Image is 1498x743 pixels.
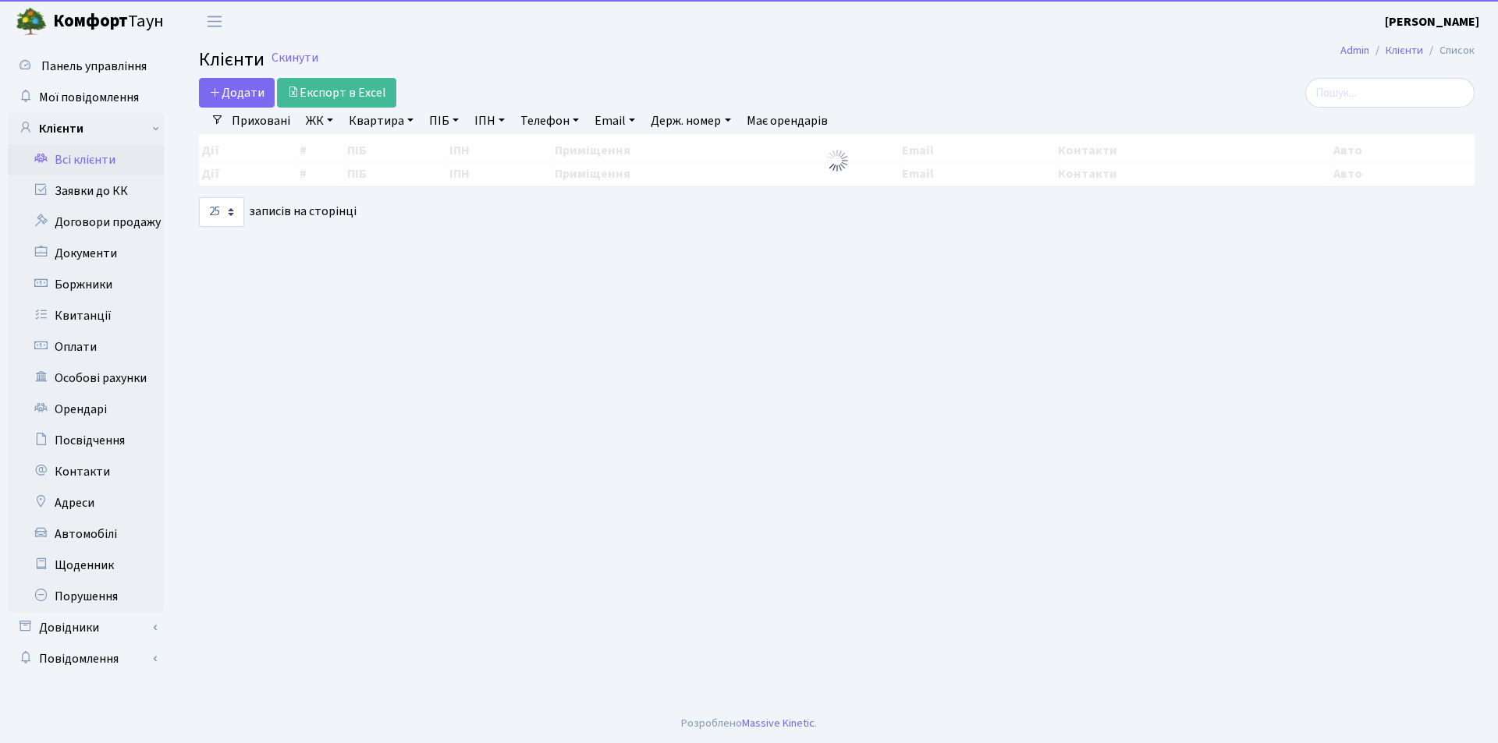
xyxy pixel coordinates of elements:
a: Договори продажу [8,207,164,238]
a: Всі клієнти [8,144,164,175]
input: Пошук... [1305,78,1475,108]
a: Мої повідомлення [8,82,164,113]
a: Клієнти [1386,42,1423,58]
a: [PERSON_NAME] [1385,12,1479,31]
span: Таун [53,9,164,35]
a: Орендарі [8,394,164,425]
span: Клієнти [199,46,264,73]
label: записів на сторінці [199,197,357,227]
b: Комфорт [53,9,128,34]
span: Мої повідомлення [39,89,139,106]
img: Обробка... [825,148,850,173]
a: Квартира [343,108,420,134]
a: Має орендарів [740,108,834,134]
a: ПІБ [423,108,465,134]
a: Телефон [514,108,585,134]
a: Посвідчення [8,425,164,456]
a: Експорт в Excel [277,78,396,108]
a: Email [588,108,641,134]
span: Панель управління [41,58,147,75]
a: Massive Kinetic [742,715,815,731]
span: Додати [209,84,264,101]
a: Довідники [8,612,164,643]
img: logo.png [16,6,47,37]
a: ЖК [300,108,339,134]
a: Особові рахунки [8,363,164,394]
nav: breadcrumb [1317,34,1498,67]
a: Admin [1340,42,1369,58]
li: Список [1423,42,1475,59]
a: Боржники [8,269,164,300]
a: Оплати [8,331,164,363]
a: Заявки до КК [8,175,164,207]
b: [PERSON_NAME] [1385,13,1479,30]
a: Додати [199,78,275,108]
a: Документи [8,238,164,269]
a: Клієнти [8,113,164,144]
a: Адреси [8,487,164,518]
a: ІПН [468,108,511,134]
a: Повідомлення [8,643,164,674]
a: Скинути [272,51,318,65]
a: Панель управління [8,51,164,82]
a: Автомобілі [8,518,164,550]
a: Держ. номер [644,108,737,134]
a: Контакти [8,456,164,487]
a: Приховані [225,108,296,134]
a: Порушення [8,581,164,612]
select: записів на сторінці [199,197,244,227]
div: Розроблено . [681,715,817,732]
a: Квитанції [8,300,164,331]
a: Щоденник [8,550,164,581]
button: Переключити навігацію [195,9,234,34]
